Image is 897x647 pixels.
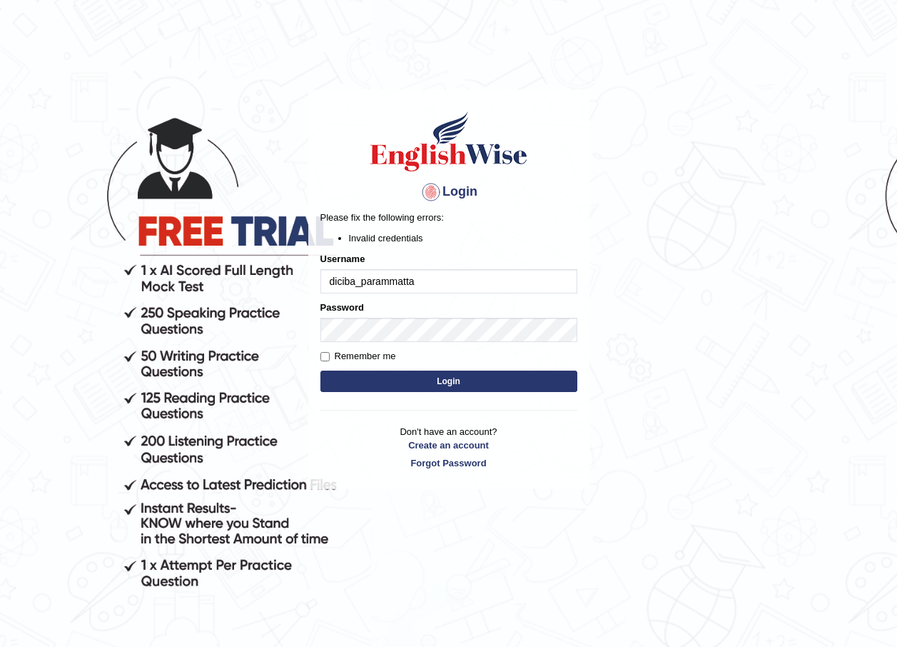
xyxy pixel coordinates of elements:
h4: Login [320,181,577,204]
p: Don't have an account? [320,425,577,469]
a: Create an account [320,438,577,452]
button: Login [320,371,577,392]
label: Password [320,301,364,314]
a: Forgot Password [320,456,577,470]
p: Please fix the following errors: [320,211,577,224]
img: Logo of English Wise sign in for intelligent practice with AI [368,109,530,174]
label: Username [320,252,365,266]
label: Remember me [320,349,396,363]
li: Invalid credentials [349,231,577,245]
input: Remember me [320,352,330,361]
